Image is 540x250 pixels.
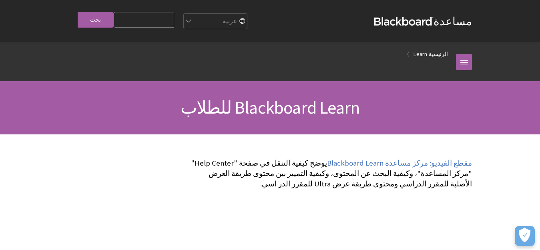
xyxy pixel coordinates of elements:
[414,49,427,59] a: Learn
[374,14,472,28] a: مساعدةBlackboard
[78,12,114,28] input: بحث
[429,49,448,59] a: الرئيسية
[181,96,359,118] span: Blackboard Learn للطلاب
[187,158,472,190] p: يوضح كيفية التنقل في صفحة "Help Center" "مركز المساعدة"، وكيفية البحث عن المحتوى، وكيفية التمييز ...
[327,158,472,168] a: مقطع الفيديو: مركز مساعدة Blackboard Learn
[515,226,535,246] button: فتح التفضيلات
[374,17,434,26] strong: Blackboard
[183,14,247,30] select: Site Language Selector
